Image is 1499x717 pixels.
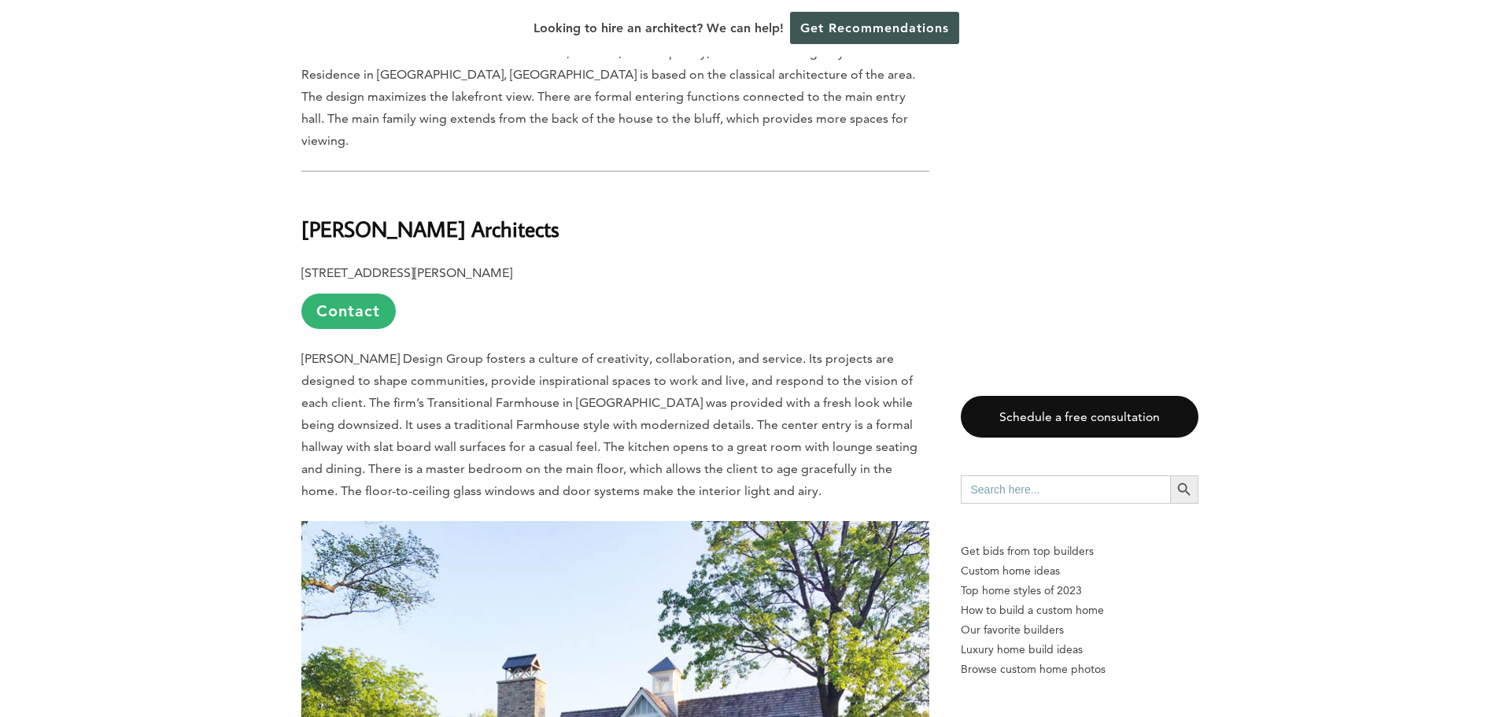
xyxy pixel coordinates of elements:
[961,640,1198,660] a: Luxury home build ideas
[961,660,1198,679] a: Browse custom home photos
[1176,481,1193,498] svg: Search
[301,45,917,148] span: Most of the firm’s come in the Colonial Revival, classical, contemporary, and modern design style...
[961,561,1198,581] a: Custom home ideas
[301,351,917,498] span: [PERSON_NAME] Design Group fosters a culture of creativity, collaboration, and service. Its proje...
[961,620,1198,640] a: Our favorite builders
[301,215,559,242] b: [PERSON_NAME] Architects
[961,581,1198,601] a: Top home styles of 2023
[961,601,1198,620] a: How to build a custom home
[961,541,1198,561] p: Get bids from top builders
[1420,638,1480,698] iframe: Drift Widget Chat Controller
[961,475,1170,504] input: Search here...
[790,12,959,44] a: Get Recommendations
[301,265,512,280] b: [STREET_ADDRESS][PERSON_NAME]
[301,294,396,329] a: Contact
[961,396,1198,438] a: Schedule a free consultation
